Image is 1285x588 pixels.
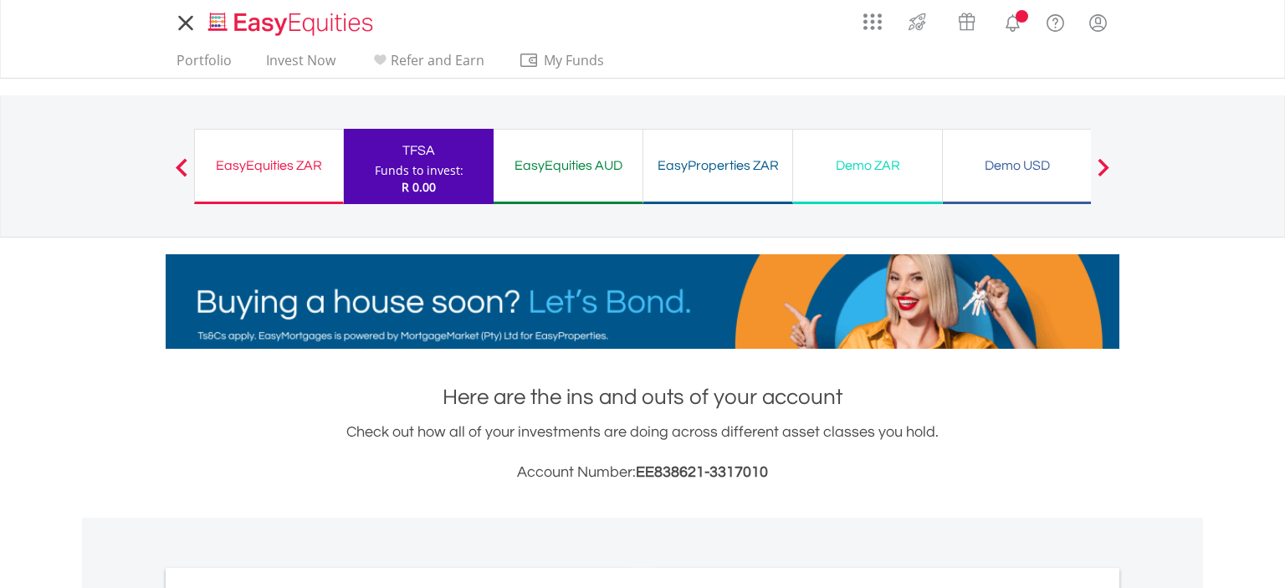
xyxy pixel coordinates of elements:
[1077,4,1119,41] a: My Profile
[991,4,1034,38] a: Notifications
[202,4,380,38] a: Home page
[205,10,380,38] img: EasyEquities_Logo.png
[504,154,632,177] div: EasyEquities AUD
[863,13,882,31] img: grid-menu-icon.svg
[259,52,342,78] a: Invest Now
[166,254,1119,349] img: EasyMortage Promotion Banner
[942,4,991,35] a: Vouchers
[803,154,932,177] div: Demo ZAR
[363,52,491,78] a: Refer and Earn
[354,139,484,162] div: TFSA
[165,166,198,183] button: Previous
[653,154,782,177] div: EasyProperties ZAR
[636,464,768,480] span: EE838621-3317010
[852,4,893,31] a: AppsGrid
[170,52,238,78] a: Portfolio
[1087,166,1120,183] button: Next
[205,154,333,177] div: EasyEquities ZAR
[904,8,931,35] img: thrive-v2.svg
[391,51,484,69] span: Refer and Earn
[1034,4,1077,38] a: FAQ's and Support
[166,421,1119,484] div: Check out how all of your investments are doing across different asset classes you hold.
[166,382,1119,412] h1: Here are the ins and outs of your account
[375,162,463,179] div: Funds to invest:
[519,49,628,71] span: My Funds
[166,461,1119,484] h3: Account Number:
[953,8,980,35] img: vouchers-v2.svg
[402,179,436,195] span: R 0.00
[953,154,1082,177] div: Demo USD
